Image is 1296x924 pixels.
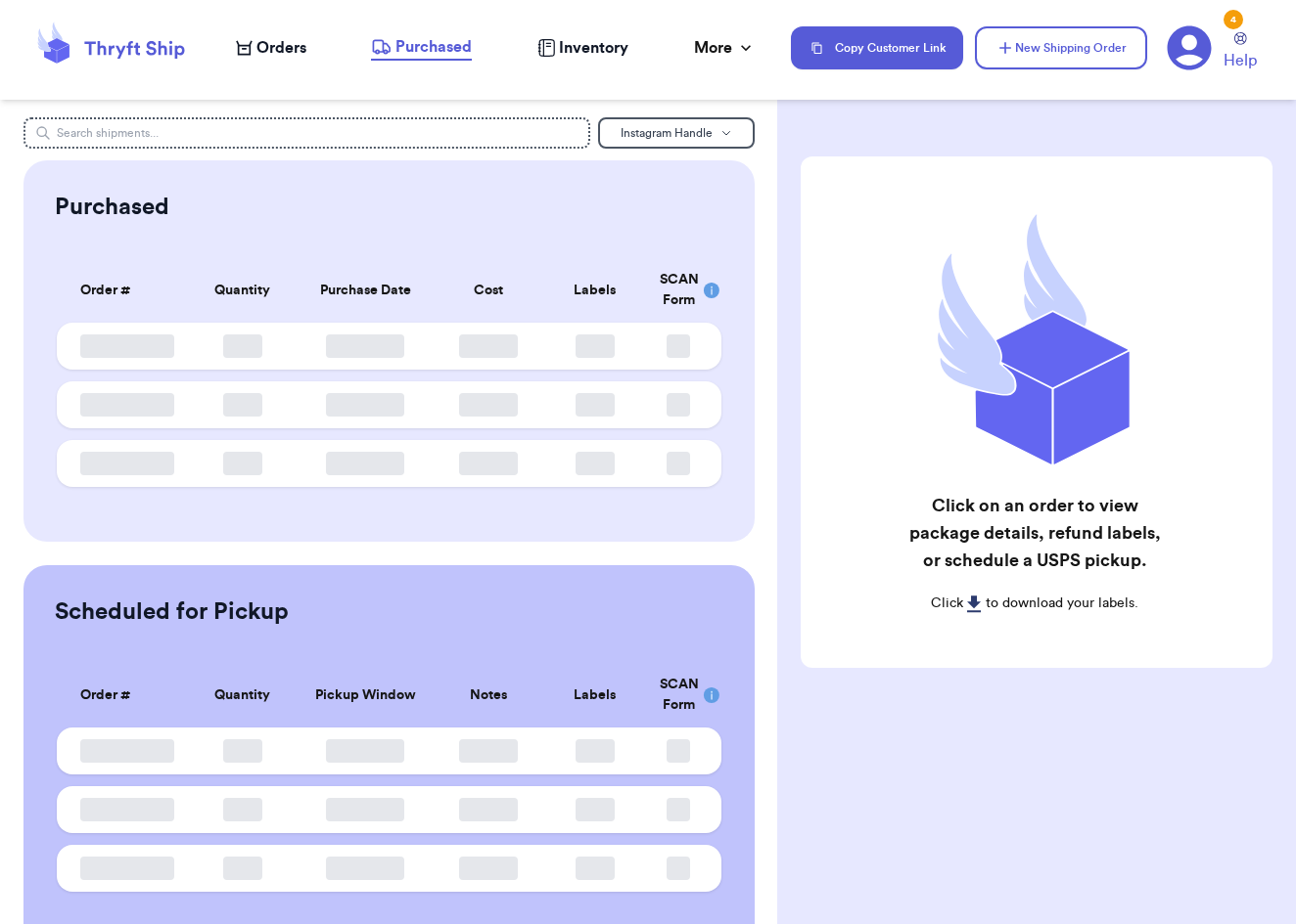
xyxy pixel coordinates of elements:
[395,35,472,59] span: Purchased
[791,26,963,69] button: Copy Customer Link
[55,192,169,223] h2: Purchased
[371,35,472,61] a: Purchased
[57,258,190,323] th: Order #
[621,127,713,139] span: Instagram Handle
[598,117,755,149] button: Instagram Handle
[1167,25,1212,70] a: 4
[436,663,542,727] th: Notes
[537,36,628,60] a: Inventory
[436,258,542,323] th: Cost
[23,117,590,149] input: Search shipments...
[660,270,698,311] div: SCAN Form
[296,258,436,323] th: Purchase Date
[190,258,297,323] th: Quantity
[904,594,1166,613] p: Click to download your labels.
[296,663,436,727] th: Pickup Window
[694,36,756,60] div: More
[57,663,190,727] th: Order #
[660,675,698,716] div: SCAN Form
[1224,49,1257,72] span: Help
[975,26,1147,69] button: New Shipping Order
[559,36,628,60] span: Inventory
[236,36,306,60] a: Orders
[55,596,289,628] h2: Scheduled for Pickup
[1224,32,1257,72] a: Help
[541,258,648,323] th: Labels
[904,492,1166,574] h2: Click on an order to view package details, refund labels, or schedule a USPS pickup.
[1224,10,1243,29] div: 4
[541,663,648,727] th: Labels
[256,36,306,60] span: Orders
[190,663,297,727] th: Quantity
